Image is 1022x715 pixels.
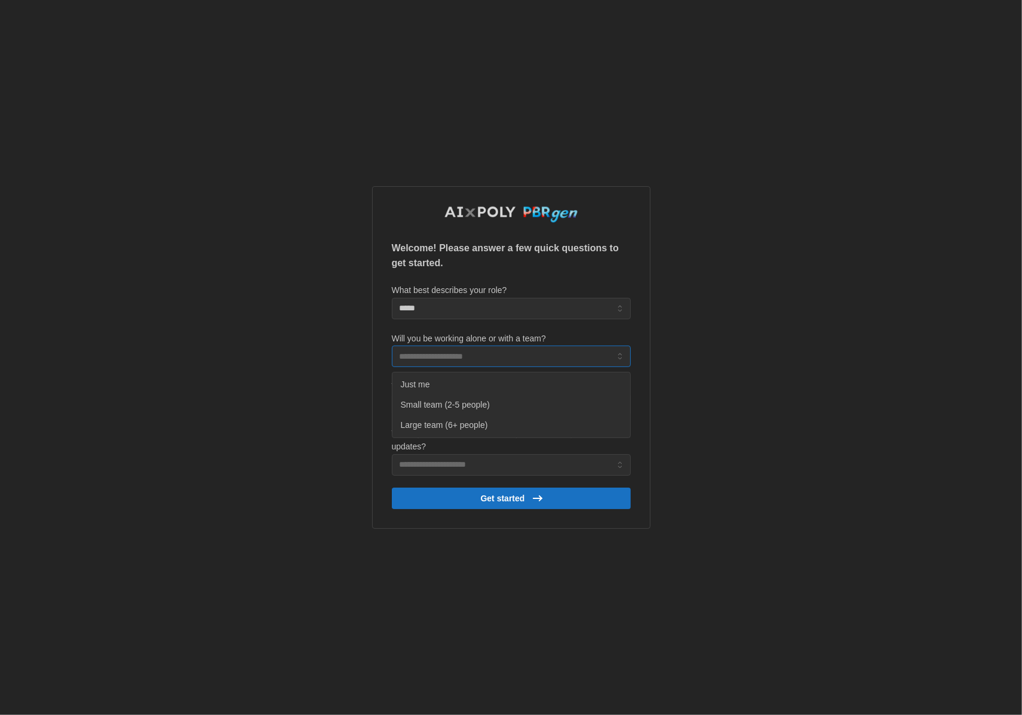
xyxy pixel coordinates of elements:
[392,427,631,453] label: Would you like to receive follow-up emails with tips and updates?
[392,241,631,271] p: Welcome! Please answer a few quick questions to get started.
[392,488,631,509] button: Get started
[481,488,525,508] span: Get started
[392,284,507,297] label: What best describes your role?
[444,206,578,223] img: AIxPoly PBRgen
[392,332,546,346] label: Will you be working alone or with a team?
[401,378,430,392] span: Just me
[401,419,488,432] span: Large team (6+ people)
[401,399,490,412] span: Small team (2-5 people)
